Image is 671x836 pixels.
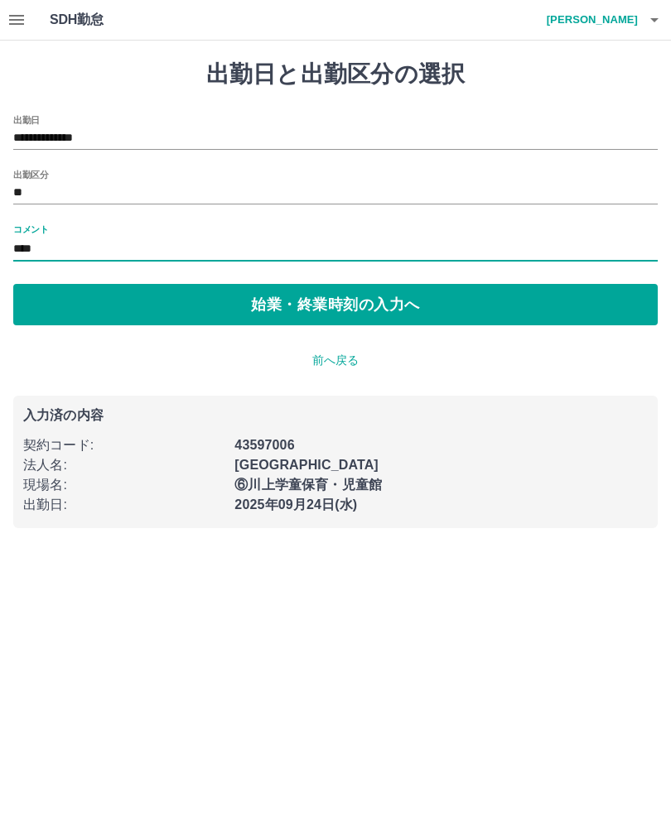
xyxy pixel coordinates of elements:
[23,435,224,455] p: 契約コード :
[234,497,357,512] b: 2025年09月24日(水)
[23,475,224,495] p: 現場名 :
[234,438,294,452] b: 43597006
[13,284,658,325] button: 始業・終業時刻の入力へ
[234,478,382,492] b: ⑥川上学童保育・児童館
[13,352,658,369] p: 前へ戻る
[13,60,658,89] h1: 出勤日と出勤区分の選択
[23,455,224,475] p: 法人名 :
[234,458,379,472] b: [GEOGRAPHIC_DATA]
[13,113,40,126] label: 出勤日
[13,223,48,235] label: コメント
[23,409,648,422] p: 入力済の内容
[13,168,48,180] label: 出勤区分
[23,495,224,515] p: 出勤日 :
